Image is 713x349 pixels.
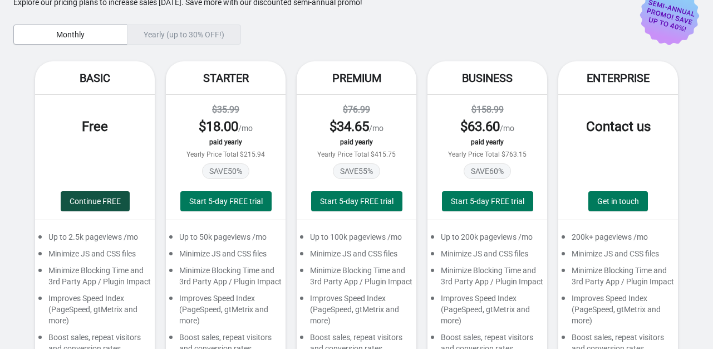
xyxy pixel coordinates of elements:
[308,103,405,117] div: $76.99
[308,151,405,158] div: Yearly Price Total $415.75
[588,191,648,211] a: Get in touch
[70,197,121,206] span: Continue FREE
[451,197,524,206] span: Start 5-day FREE trial
[442,191,533,211] button: Start 5-day FREE trial
[202,163,249,179] span: SAVE 50 %
[56,30,85,39] span: Monthly
[82,119,108,134] span: Free
[297,293,416,332] div: Improves Speed Index (PageSpeed, gtMetrix and more)
[35,248,155,265] div: Minimize JS and CSS files
[460,119,500,134] span: $ 63.60
[308,118,405,135] div: /mo
[586,119,651,134] span: Contact us
[177,118,274,135] div: /mo
[464,163,511,179] span: SAVE 60 %
[558,248,678,265] div: Minimize JS and CSS files
[177,138,274,146] div: paid yearly
[61,191,130,211] button: Continue FREE
[297,231,416,248] div: Up to 100k pageviews /mo
[597,197,639,206] span: Get in touch
[558,231,678,248] div: 200k+ pageviews /mo
[427,231,547,248] div: Up to 200k pageviews /mo
[199,119,238,134] span: $ 18.00
[35,231,155,248] div: Up to 2.5k pageviews /mo
[427,248,547,265] div: Minimize JS and CSS files
[439,151,536,158] div: Yearly Price Total $763.15
[427,265,547,293] div: Minimize Blocking Time and 3rd Party App / Plugin Impact
[35,265,155,293] div: Minimize Blocking Time and 3rd Party App / Plugin Impact
[13,25,127,45] button: Monthly
[439,118,536,135] div: /mo
[439,103,536,117] div: $158.99
[330,119,369,134] span: $ 34.65
[297,265,416,293] div: Minimize Blocking Time and 3rd Party App / Plugin Impact
[320,197,394,206] span: Start 5-day FREE trial
[189,197,263,206] span: Start 5-day FREE trial
[558,293,678,332] div: Improves Speed Index (PageSpeed, gtMetrix and more)
[35,293,155,332] div: Improves Speed Index (PageSpeed, gtMetrix and more)
[166,248,286,265] div: Minimize JS and CSS files
[333,163,380,179] span: SAVE 55 %
[297,61,416,95] div: Premium
[180,191,272,211] button: Start 5-day FREE trial
[177,103,274,117] div: $35.99
[166,265,286,293] div: Minimize Blocking Time and 3rd Party App / Plugin Impact
[427,293,547,332] div: Improves Speed Index (PageSpeed, gtMetrix and more)
[177,151,274,158] div: Yearly Price Total $215.94
[166,61,286,95] div: Starter
[558,265,678,293] div: Minimize Blocking Time and 3rd Party App / Plugin Impact
[439,138,536,146] div: paid yearly
[308,138,405,146] div: paid yearly
[166,231,286,248] div: Up to 50k pageviews /mo
[35,61,155,95] div: Basic
[297,248,416,265] div: Minimize JS and CSS files
[558,61,678,95] div: Enterprise
[166,293,286,332] div: Improves Speed Index (PageSpeed, gtMetrix and more)
[427,61,547,95] div: Business
[311,191,402,211] button: Start 5-day FREE trial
